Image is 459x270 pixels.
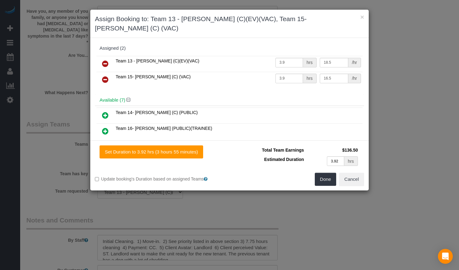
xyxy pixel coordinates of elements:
[95,176,225,182] label: Update booking's Duration based on assigned Teams
[100,46,359,51] div: Assigned (2)
[348,74,361,83] div: /hr
[315,173,336,186] button: Done
[348,58,361,67] div: /hr
[116,74,191,79] span: Team 15- [PERSON_NAME] (C) (VAC)
[303,74,317,83] div: hrs
[264,157,304,162] span: Estimated Duration
[116,110,198,115] span: Team 14- [PERSON_NAME] (C) (PUBLIC)
[344,156,358,166] div: hrs
[360,14,364,20] button: ×
[95,14,364,33] h3: Assign Booking to: Team 13 - [PERSON_NAME] (C)(EV)(VAC), Team 15- [PERSON_NAME] (C) (VAC)
[95,177,99,181] input: Update booking's Duration based on assigned Teams
[100,145,203,158] button: Set Duration to 3.92 hrs (3 hours 55 minutes)
[116,126,212,131] span: Team 16- [PERSON_NAME] (PUBLIC)(TRAINEE)
[100,98,359,103] h4: Available (7)
[339,173,364,186] button: Cancel
[116,58,199,63] span: Team 13 - [PERSON_NAME] (C)(EV)(VAC)
[303,58,317,67] div: hrs
[438,249,453,264] div: Open Intercom Messenger
[305,145,359,155] td: $136.50
[234,145,305,155] td: Total Team Earnings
